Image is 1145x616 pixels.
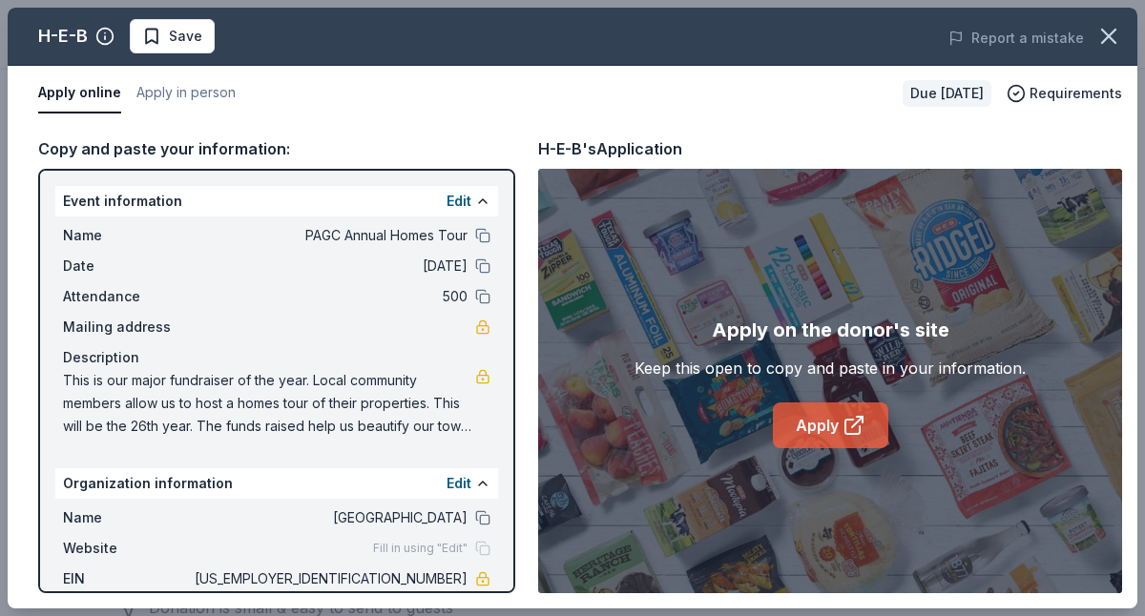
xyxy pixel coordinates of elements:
[773,402,888,448] a: Apply
[191,224,468,247] span: PAGC Annual Homes Tour
[63,224,191,247] span: Name
[38,136,515,161] div: Copy and paste your information:
[63,316,191,339] span: Mailing address
[63,567,191,590] span: EIN
[63,537,191,560] span: Website
[63,285,191,308] span: Attendance
[635,357,1026,380] div: Keep this open to copy and paste in your information.
[538,136,682,161] div: H-E-B's Application
[136,73,236,113] button: Apply in person
[38,21,88,51] div: H-E-B
[1030,82,1122,105] span: Requirements
[1007,82,1122,105] button: Requirements
[63,506,191,529] span: Name
[712,315,949,345] div: Apply on the donor's site
[903,80,991,107] div: Due [DATE]
[130,19,215,53] button: Save
[55,186,498,216] div: Event information
[169,25,202,48] span: Save
[63,255,191,277] span: Date
[55,468,498,499] div: Organization information
[63,369,475,438] span: This is our major fundraiser of the year. Local community members allow us to host a homes tour o...
[447,472,471,495] button: Edit
[191,255,468,277] span: [DATE]
[948,27,1084,50] button: Report a mistake
[447,190,471,213] button: Edit
[191,285,468,308] span: 500
[191,567,468,590] span: [US_EMPLOYER_IDENTIFICATION_NUMBER]
[373,541,468,556] span: Fill in using "Edit"
[38,73,121,113] button: Apply online
[63,346,490,369] div: Description
[191,506,468,529] span: [GEOGRAPHIC_DATA]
